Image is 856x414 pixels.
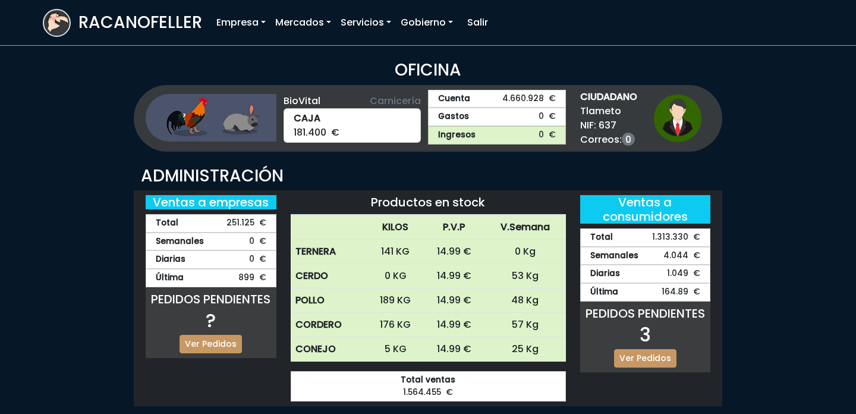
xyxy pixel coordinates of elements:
th: POLLO [291,288,368,313]
td: 57 Kg [484,313,566,337]
td: 48 Kg [484,288,566,313]
a: Salir [462,11,493,34]
div: 1.313.330 € [580,228,711,247]
strong: Diarias [590,268,620,280]
th: TERNERA [291,240,368,264]
a: Ver Pedidos [180,335,242,353]
a: Ver Pedidos [614,349,676,368]
td: 14.99 € [423,337,484,362]
h5: PEDIDOS PENDIENTES [146,292,276,306]
a: Cuenta4.660.928 € [428,90,566,108]
img: ciudadano1.png [654,95,701,142]
td: 53 Kg [484,264,566,288]
td: 176 KG [367,313,423,337]
div: 899 € [146,269,276,287]
td: 0 Kg [484,240,566,264]
strong: Total [156,217,178,230]
div: 0 € [146,233,276,251]
strong: Última [156,272,184,284]
h5: Ventas a consumidores [580,195,711,224]
h5: Ventas a empresas [146,195,276,209]
th: CERDO [291,264,368,288]
strong: Diarias [156,253,185,266]
span: Carnicería [370,94,421,108]
span: NIF: 637 [580,118,637,133]
td: 14.99 € [423,240,484,264]
strong: Semanales [156,236,204,248]
strong: Gastos [438,111,469,123]
div: 4.044 € [580,247,711,265]
strong: CAJA [294,111,411,126]
a: Ingresos0 € [428,126,566,145]
span: ? [206,307,216,334]
td: 141 KG [367,240,423,264]
div: 1.564.455 € [291,371,566,402]
td: 14.99 € [423,288,484,313]
td: 189 KG [367,288,423,313]
h3: ADMINISTRACIÓN [141,166,715,186]
th: P.V.P [423,215,484,240]
a: Mercados [270,11,336,34]
th: V.Semana [484,215,566,240]
span: Tlameto [580,104,637,118]
h5: PEDIDOS PENDIENTES [580,306,711,321]
th: KILOS [367,215,423,240]
strong: Última [590,286,618,299]
div: 1.049 € [580,265,711,283]
strong: Ingresos [438,129,476,142]
td: 5 KG [367,337,423,362]
a: RACANOFELLER [43,6,202,40]
strong: Cuenta [438,93,470,105]
strong: CIUDADANO [580,90,637,104]
th: CORDERO [291,313,368,337]
a: Gastos0 € [428,108,566,126]
a: Gobierno [396,11,458,34]
span: 3 [640,321,651,348]
td: 14.99 € [423,264,484,288]
td: 14.99 € [423,313,484,337]
a: Servicios [336,11,396,34]
div: 181.400 € [284,108,421,143]
h5: Productos en stock [291,195,566,209]
a: Empresa [212,11,270,34]
th: CONEJO [291,337,368,362]
div: 164.89 € [580,283,711,302]
td: 0 KG [367,264,423,288]
strong: Total [590,231,613,244]
h3: OFICINA [43,60,813,80]
img: ganaderia.png [146,94,276,142]
strong: Total ventas [301,374,556,387]
h3: RACANOFELLER [78,12,202,33]
strong: Semanales [590,250,638,262]
img: logoracarojo.png [44,10,70,33]
div: 0 € [146,250,276,269]
td: 25 Kg [484,337,566,362]
span: Correos: [580,133,637,147]
a: 0 [622,133,635,146]
div: 251.125 € [146,214,276,233]
div: BioVital [284,94,421,108]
